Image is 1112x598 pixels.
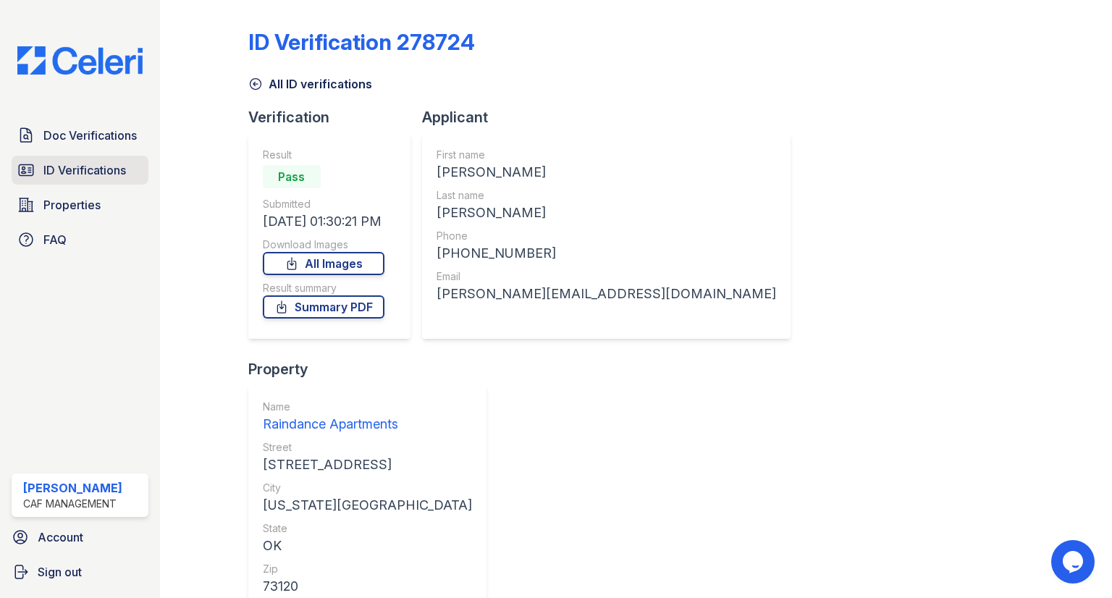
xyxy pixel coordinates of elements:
div: [PERSON_NAME] [437,162,776,182]
iframe: chat widget [1051,540,1098,584]
a: ID Verifications [12,156,148,185]
span: Account [38,528,83,546]
div: First name [437,148,776,162]
div: [PHONE_NUMBER] [437,243,776,264]
div: [PERSON_NAME] [23,479,122,497]
div: ID Verification 278724 [248,29,475,55]
span: Sign out [38,563,82,581]
a: Summary PDF [263,295,384,319]
div: [STREET_ADDRESS] [263,455,472,475]
a: Properties [12,190,148,219]
a: All ID verifications [248,75,372,93]
div: Phone [437,229,776,243]
div: Result summary [263,281,384,295]
div: Submitted [263,197,384,211]
a: Doc Verifications [12,121,148,150]
a: Sign out [6,557,154,586]
div: CAF Management [23,497,122,511]
div: [DATE] 01:30:21 PM [263,211,384,232]
div: Raindance Apartments [263,414,472,434]
a: Account [6,523,154,552]
a: FAQ [12,225,148,254]
div: Property [248,359,498,379]
span: FAQ [43,231,67,248]
div: Street [263,440,472,455]
span: ID Verifications [43,161,126,179]
div: 73120 [263,576,472,597]
img: CE_Logo_Blue-a8612792a0a2168367f1c8372b55b34899dd931a85d93a1a3d3e32e68fde9ad4.png [6,46,154,75]
div: City [263,481,472,495]
div: Result [263,148,384,162]
a: All Images [263,252,384,275]
div: [PERSON_NAME][EMAIL_ADDRESS][DOMAIN_NAME] [437,284,776,304]
a: Name Raindance Apartments [263,400,472,434]
span: Doc Verifications [43,127,137,144]
div: [US_STATE][GEOGRAPHIC_DATA] [263,495,472,515]
div: Name [263,400,472,414]
div: Download Images [263,237,384,252]
div: Applicant [422,107,802,127]
div: Zip [263,562,472,576]
div: OK [263,536,472,556]
div: Pass [263,165,321,188]
div: State [263,521,472,536]
div: [PERSON_NAME] [437,203,776,223]
div: Verification [248,107,422,127]
span: Properties [43,196,101,214]
div: Email [437,269,776,284]
div: Last name [437,188,776,203]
